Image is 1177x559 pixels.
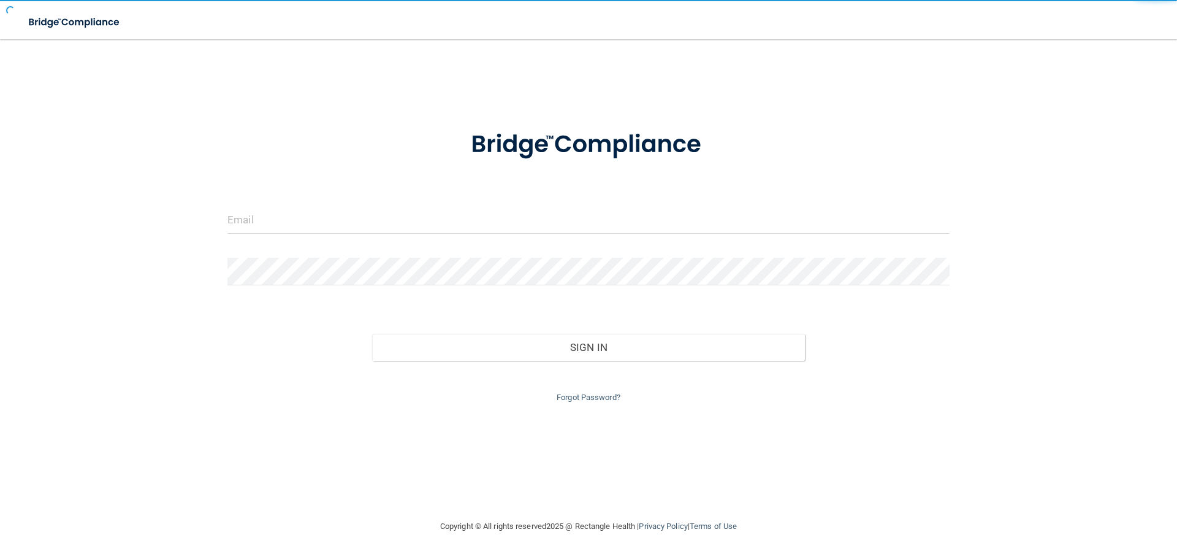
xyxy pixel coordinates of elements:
div: Copyright © All rights reserved 2025 @ Rectangle Health | | [365,507,812,546]
a: Privacy Policy [639,522,687,531]
a: Terms of Use [690,522,737,531]
img: bridge_compliance_login_screen.278c3ca4.svg [18,10,131,35]
a: Forgot Password? [557,393,620,402]
img: bridge_compliance_login_screen.278c3ca4.svg [446,113,731,177]
button: Sign In [372,334,806,361]
input: Email [227,206,950,234]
